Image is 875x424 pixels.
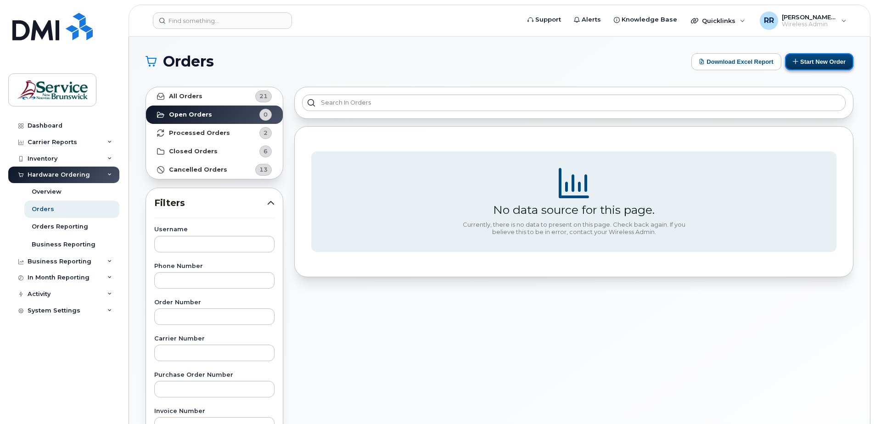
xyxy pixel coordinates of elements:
div: Currently, there is no data to present on this page. Check back again. If you believe this to be ... [459,221,689,235]
span: 13 [259,165,268,174]
label: Username [154,227,275,233]
button: Start New Order [785,53,853,70]
span: Filters [154,196,267,210]
label: Invoice Number [154,408,275,414]
span: Orders [163,55,214,68]
strong: Processed Orders [169,129,230,137]
input: Search in orders [302,95,846,111]
span: 6 [264,147,268,156]
a: Processed Orders2 [146,124,283,142]
a: Cancelled Orders13 [146,161,283,179]
div: No data source for this page. [493,203,655,217]
strong: Open Orders [169,111,212,118]
strong: Closed Orders [169,148,218,155]
label: Order Number [154,300,275,306]
strong: Cancelled Orders [169,166,227,173]
label: Purchase Order Number [154,372,275,378]
label: Carrier Number [154,336,275,342]
a: Open Orders0 [146,106,283,124]
span: 2 [264,128,268,137]
span: 0 [264,110,268,119]
a: Closed Orders6 [146,142,283,161]
a: All Orders21 [146,87,283,106]
strong: All Orders [169,93,202,100]
label: Phone Number [154,263,275,269]
button: Download Excel Report [691,53,781,70]
span: 21 [259,92,268,100]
